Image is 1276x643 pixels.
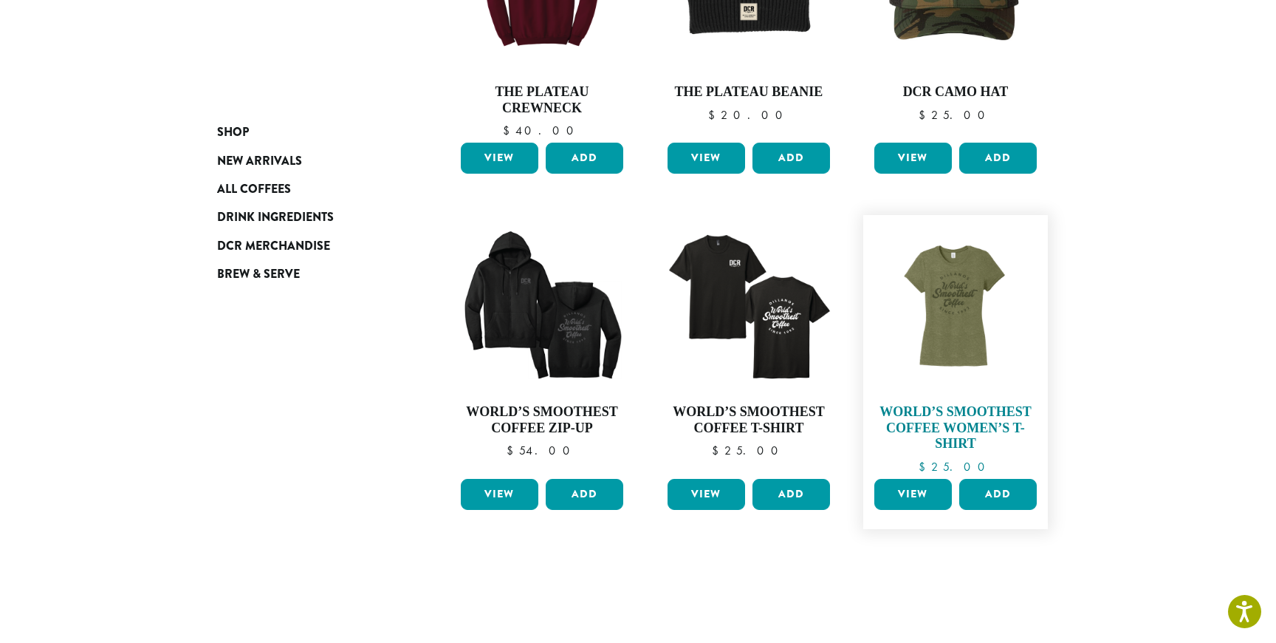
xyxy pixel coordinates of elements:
[461,143,538,174] a: View
[217,175,394,203] a: All Coffees
[959,479,1037,510] button: Add
[546,479,623,510] button: Add
[871,84,1040,101] h4: DCR Camo Hat
[668,479,745,510] a: View
[217,180,291,199] span: All Coffees
[217,146,394,174] a: New Arrivals
[217,118,394,146] a: Shop
[871,222,1040,473] a: World’s Smoothest Coffee Women’s T-Shirt $25.00
[217,265,300,284] span: Brew & Serve
[919,459,992,474] bdi: 25.00
[752,143,830,174] button: Add
[217,208,334,227] span: Drink Ingredients
[871,222,1040,392] img: WorldsSmoothest_WOMENSMilitaryGreenFrost_VintageT-e1698441104521.png
[503,123,515,138] span: $
[507,443,519,458] span: $
[871,404,1040,452] h4: World’s Smoothest Coffee Women’s T-Shirt
[217,152,302,171] span: New Arrivals
[507,443,577,458] bdi: 54.00
[457,404,627,436] h4: World’s Smoothest Coffee Zip-Up
[919,107,931,123] span: $
[874,143,952,174] a: View
[712,443,785,458] bdi: 25.00
[664,222,834,392] img: WorldsSmoothest_Black_DoubleSidedTee-e1698440234247.png
[664,84,834,101] h4: The Plateau Beanie
[217,203,394,231] a: Drink Ingredients
[919,107,992,123] bdi: 25.00
[959,143,1037,174] button: Add
[457,222,627,473] a: World’s Smoothest Coffee Zip-Up $54.00
[664,222,834,473] a: World’s Smoothest Coffee T-Shirt $25.00
[457,222,627,392] img: WorldsSmoothest_Black_DoubleSidedFullZipHoodie-e1698436536915.png
[217,232,394,260] a: DCR Merchandise
[217,123,249,142] span: Shop
[503,123,580,138] bdi: 40.00
[919,459,931,474] span: $
[708,107,789,123] bdi: 20.00
[457,84,627,116] h4: The Plateau Crewneck
[708,107,721,123] span: $
[217,237,330,256] span: DCR Merchandise
[664,404,834,436] h4: World’s Smoothest Coffee T-Shirt
[217,260,394,288] a: Brew & Serve
[752,479,830,510] button: Add
[668,143,745,174] a: View
[461,479,538,510] a: View
[546,143,623,174] button: Add
[712,443,724,458] span: $
[874,479,952,510] a: View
